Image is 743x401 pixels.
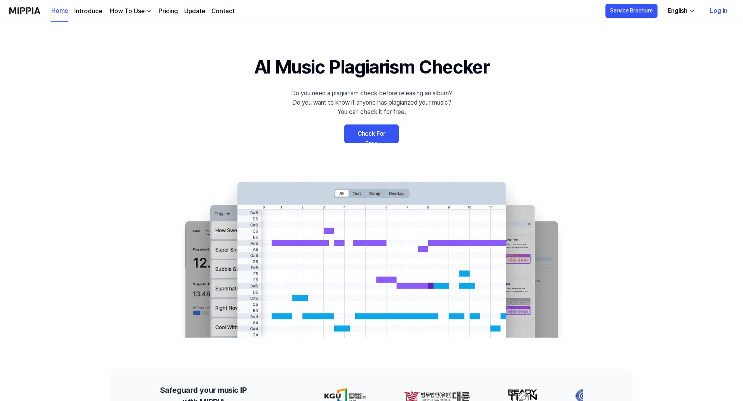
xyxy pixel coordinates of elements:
button: Service Brochure [605,4,658,18]
button: How To Use [108,7,152,16]
div: How To Use [108,7,146,16]
div: English [666,6,689,16]
a: Check For Free [344,124,399,143]
a: Introduce [74,7,102,16]
a: Update [184,7,205,16]
a: Contact [211,7,235,16]
div: Do you need a plagiarism check before releasing an album? Do you want to know if anyone has plagi... [291,89,452,117]
h1: AI Music Plagiarism Checker [254,53,489,81]
a: Pricing [159,7,178,16]
a: Home [51,0,68,22]
button: English [661,3,700,19]
img: down [146,8,152,14]
img: main Image [169,174,574,338]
